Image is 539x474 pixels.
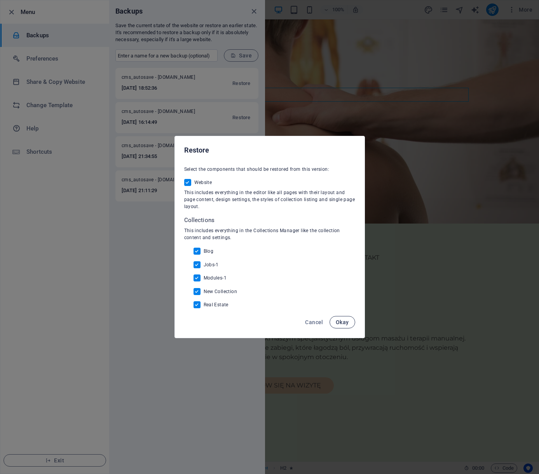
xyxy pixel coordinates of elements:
span: Modules-1 [204,275,227,281]
span: This includes everything in the Collections Manager like the collection content and settings. [184,228,340,240]
h2: Restore [184,146,355,155]
span: Cancel [305,319,323,325]
p: Collections [184,216,355,224]
span: Jobs-1 [204,262,219,268]
button: Cancel [302,316,326,328]
span: Real Estate [204,302,229,308]
span: New Collection [204,288,237,295]
span: Select the components that should be restored from this version: [184,167,330,172]
span: Okay [336,319,349,325]
span: Blog [204,248,214,254]
span: This includes everything in the editor like all pages with their layout and page content, design ... [184,190,355,209]
span: Website [194,179,212,186]
button: Okay [330,316,355,328]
